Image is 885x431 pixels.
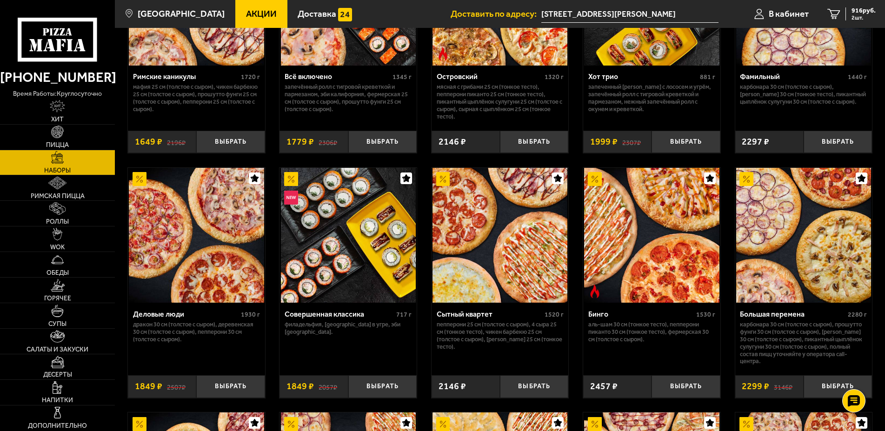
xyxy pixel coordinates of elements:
[133,83,260,113] p: Мафия 25 см (толстое с сыром), Чикен Барбекю 25 см (толстое с сыром), Прошутто Фунги 25 см (толст...
[852,15,876,20] span: 2 шт.
[769,9,809,18] span: В кабинет
[285,321,412,336] p: Филадельфия, [GEOGRAPHIC_DATA] в угре, Эби [GEOGRAPHIC_DATA].
[42,397,73,404] span: Напитки
[135,382,162,391] span: 1849 ₽
[138,9,225,18] span: [GEOGRAPHIC_DATA]
[588,417,602,431] img: Акционный
[583,168,720,303] a: АкционныйОстрое блюдоБинго
[284,417,298,431] img: Акционный
[588,72,698,81] div: Хот трио
[436,47,450,61] img: Острое блюдо
[319,137,337,146] s: 2306 ₽
[285,310,394,318] div: Совершенная классика
[286,382,314,391] span: 1849 ₽
[196,131,265,153] button: Выбрать
[588,285,602,298] img: Острое блюдо
[46,219,69,225] span: Роллы
[437,72,542,81] div: Островский
[133,321,260,343] p: Дракон 30 см (толстое с сыром), Деревенская 30 см (толстое с сыром), Пепперони 30 см (толстое с с...
[133,172,146,186] img: Акционный
[500,131,568,153] button: Выбрать
[735,168,872,303] a: АкционныйБольшая перемена
[740,83,867,106] p: Карбонара 30 см (толстое с сыром), [PERSON_NAME] 30 см (тонкое тесто), Пикантный цыплёнок сулугун...
[439,137,466,146] span: 2146 ₽
[740,72,845,81] div: Фамильный
[541,6,719,23] input: Ваш адрес доставки
[739,172,753,186] img: Акционный
[588,172,602,186] img: Акционный
[590,382,618,391] span: 2457 ₽
[396,311,412,318] span: 717 г
[393,73,412,81] span: 1345 г
[133,72,239,81] div: Римские каникулы
[740,321,867,365] p: Карбонара 30 см (толстое с сыром), Прошутто Фунги 30 см (толстое с сыром), [PERSON_NAME] 30 см (т...
[433,168,567,303] img: Сытный квартет
[241,311,260,318] span: 1930 г
[739,417,753,431] img: Акционный
[46,142,69,148] span: Пицца
[43,371,72,378] span: Десерты
[622,137,641,146] s: 2307 ₽
[298,9,336,18] span: Доставка
[348,131,417,153] button: Выбрать
[28,423,87,429] span: Дополнительно
[742,137,769,146] span: 2297 ₽
[700,73,715,81] span: 881 г
[437,321,564,350] p: Пепперони 25 см (толстое с сыром), 4 сыра 25 см (тонкое тесто), Чикен Барбекю 25 см (толстое с сы...
[285,72,390,81] div: Всё включено
[285,83,412,113] p: Запечённый ролл с тигровой креветкой и пармезаном, Эби Калифорния, Фермерская 25 см (толстое с сы...
[44,167,71,174] span: Наборы
[50,244,65,251] span: WOK
[740,310,845,318] div: Большая перемена
[804,131,872,153] button: Выбрать
[848,73,867,81] span: 1440 г
[500,375,568,398] button: Выбрать
[584,168,719,303] img: Бинго
[590,137,618,146] span: 1999 ₽
[133,417,146,431] img: Акционный
[135,137,162,146] span: 1649 ₽
[286,137,314,146] span: 1779 ₽
[774,382,792,391] s: 3146 ₽
[284,191,298,205] img: Новинка
[279,168,417,303] a: АкционныйНовинкаСовершенная классика
[133,310,239,318] div: Деловые люди
[545,311,564,318] span: 1520 г
[432,168,569,303] a: АкционныйСытный квартет
[319,382,337,391] s: 2057 ₽
[436,172,450,186] img: Акционный
[652,131,720,153] button: Выбрать
[281,168,416,303] img: Совершенная классика
[348,375,417,398] button: Выбрать
[48,321,67,327] span: Супы
[128,168,265,303] a: АкционныйДеловые люди
[167,137,186,146] s: 2196 ₽
[437,83,564,120] p: Мясная с грибами 25 см (тонкое тесто), Пепперони Пиканто 25 см (тонкое тесто), Пикантный цыплёнок...
[696,311,715,318] span: 1530 г
[436,417,450,431] img: Акционный
[167,382,186,391] s: 2507 ₽
[284,172,298,186] img: Акционный
[804,375,872,398] button: Выбрать
[31,193,85,199] span: Римская пицца
[246,9,277,18] span: Акции
[44,295,71,302] span: Горячее
[588,83,715,113] p: Запеченный [PERSON_NAME] с лососем и угрём, Запечённый ролл с тигровой креветкой и пармезаном, Не...
[129,168,264,303] img: Деловые люди
[241,73,260,81] span: 1720 г
[196,375,265,398] button: Выбрать
[27,346,88,353] span: Салаты и закуски
[652,375,720,398] button: Выбрать
[852,7,876,14] span: 916 руб.
[736,168,871,303] img: Большая перемена
[47,270,69,276] span: Обеды
[451,9,541,18] span: Доставить по адресу:
[437,310,542,318] div: Сытный квартет
[338,8,352,22] img: 15daf4d41897b9f0e9f617042186c801.svg
[439,382,466,391] span: 2146 ₽
[588,310,694,318] div: Бинго
[742,382,769,391] span: 2299 ₽
[848,311,867,318] span: 2280 г
[51,116,64,123] span: Хит
[588,321,715,343] p: Аль-Шам 30 см (тонкое тесто), Пепперони Пиканто 30 см (тонкое тесто), Фермерская 30 см (толстое с...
